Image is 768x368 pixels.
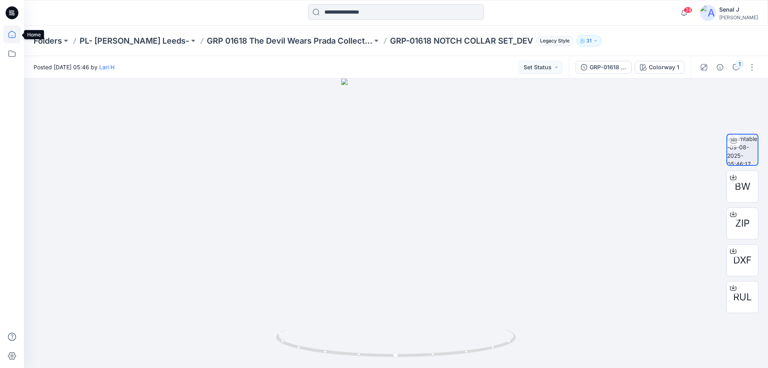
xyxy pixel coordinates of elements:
a: Lari H [99,64,114,70]
span: RUL [733,290,752,304]
div: Senal J [719,5,758,14]
p: GRP-01618 NOTCH COLLAR SET_DEV [390,35,533,46]
span: BW [735,179,750,194]
span: Legacy Style [536,36,573,46]
span: DXF [733,253,752,267]
button: Colorway 1 [635,61,684,74]
p: 31 [586,36,592,45]
a: Folders [34,35,62,46]
a: GRP 01618 The Devil Wears Prada Collection [207,35,372,46]
button: 31 [576,35,602,46]
div: [PERSON_NAME] [719,14,758,20]
button: 1 [730,61,742,74]
img: avatar [700,5,716,21]
button: Legacy Style [533,35,573,46]
div: 1 [736,60,744,68]
button: GRP-01618 NOTCH COLLAR SET_DEV [576,61,632,74]
span: 38 [684,7,692,13]
a: PL- [PERSON_NAME] Leeds- [80,35,189,46]
button: Details [714,61,726,74]
div: GRP-01618 NOTCH COLLAR SET_DEV [590,63,626,72]
img: turntable-09-08-2025-05:46:17 [727,135,758,165]
span: ZIP [735,216,750,231]
div: Colorway 1 [649,63,679,72]
span: Posted [DATE] 05:46 by [34,63,114,71]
